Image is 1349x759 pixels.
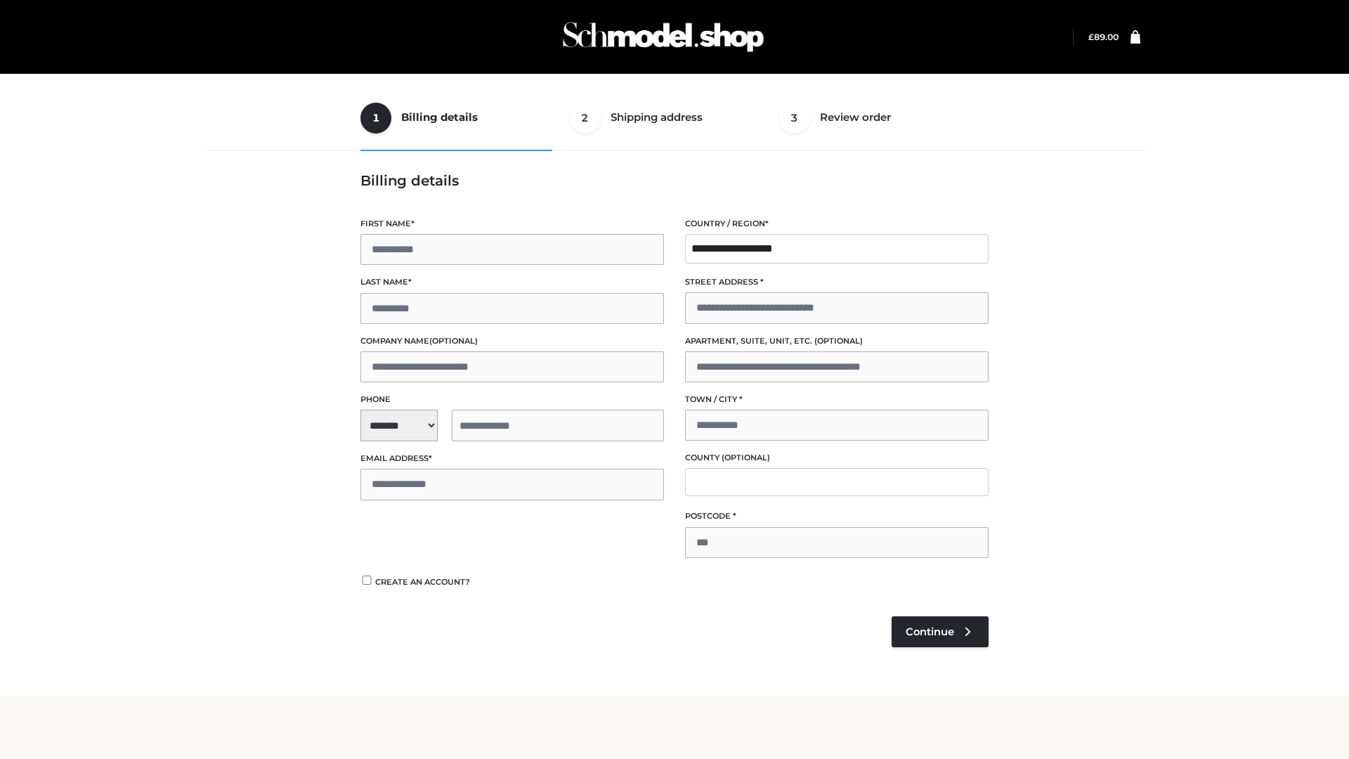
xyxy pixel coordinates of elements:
[685,510,989,523] label: Postcode
[360,335,664,348] label: Company name
[1088,32,1119,42] bdi: 89.00
[360,275,664,289] label: Last name
[814,336,863,346] span: (optional)
[722,453,770,462] span: (optional)
[360,393,664,406] label: Phone
[429,336,478,346] span: (optional)
[375,577,470,587] span: Create an account?
[1088,32,1119,42] a: £89.00
[685,217,989,231] label: Country / Region
[360,576,373,585] input: Create an account?
[1088,32,1094,42] span: £
[558,9,769,65] img: Schmodel Admin 964
[685,335,989,348] label: Apartment, suite, unit, etc.
[685,393,989,406] label: Town / City
[360,172,989,189] h3: Billing details
[360,452,664,465] label: Email address
[685,275,989,289] label: Street address
[685,451,989,465] label: County
[360,217,664,231] label: First name
[892,616,989,647] a: Continue
[906,625,954,638] span: Continue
